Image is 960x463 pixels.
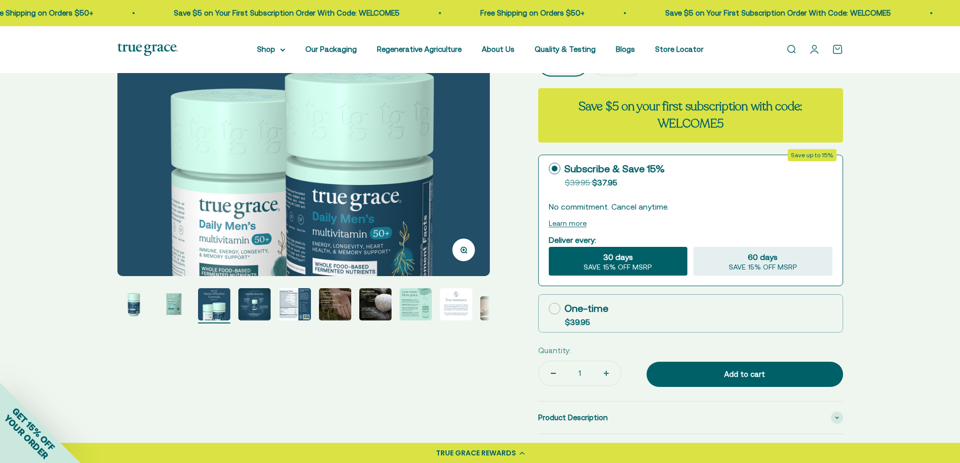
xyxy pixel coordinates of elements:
div: Add to cart [667,368,823,380]
img: Daily Men's 50+ Multivitamin [117,288,150,320]
a: Quality & Testing [535,45,596,53]
button: Go to item 9 [440,288,472,323]
a: Regenerative Agriculture [377,45,462,53]
button: Increase quantity [592,361,621,385]
button: Decrease quantity [539,361,568,385]
img: Daily Men's 50+ Multivitamin [319,288,351,320]
div: TRUE GRACE REWARDS [436,448,516,458]
summary: Shop [257,43,285,55]
span: Product Description [538,412,608,424]
img: Daily Men's 50+ Multivitamin [279,288,311,320]
button: Add to cart [647,362,843,387]
button: Go to item 5 [279,288,311,323]
p: Save $5 on Your First Subscription Order With Code: WELCOME5 [586,7,811,19]
button: Go to item 8 [400,288,432,323]
a: Our Packaging [305,45,357,53]
button: Go to item 7 [359,288,392,323]
button: Go to item 1 [117,288,150,323]
button: Go to item 2 [158,288,190,323]
img: Daily Men's 50+ Multivitamin [238,288,271,320]
a: About Us [482,45,515,53]
img: Daily Men's 50+ Multivitamin [440,288,472,320]
img: Daily Men's 50+ Multivitamin [198,288,230,320]
span: GET 15% OFF [10,406,57,452]
button: Go to item 10 [480,296,513,323]
strong: Save $5 on your first subscription with code: WELCOME5 [579,98,802,132]
label: Quantity: [538,345,571,357]
button: Go to item 3 [198,288,230,323]
p: Save $5 on Your First Subscription Order With Code: WELCOME5 [94,7,320,19]
img: Daily Men's 50+ Multivitamin [359,288,392,320]
a: Store Locator [655,45,703,53]
a: Free Shipping on Orders $50+ [401,9,505,17]
span: YOUR ORDER [2,413,50,461]
img: Daily Men's 50+ Multivitamin [400,288,432,320]
button: Go to item 6 [319,288,351,323]
button: Go to item 4 [238,288,271,323]
a: Blogs [616,45,635,53]
summary: Product Description [538,402,843,434]
img: Daily Men's 50+ Multivitamin [158,288,190,320]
